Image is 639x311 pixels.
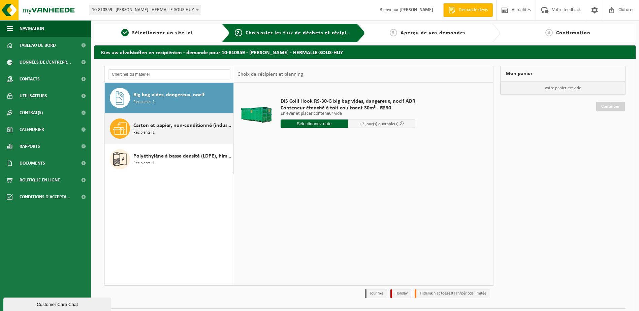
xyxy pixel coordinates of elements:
span: DIS Colli Hook RS-30-G big bag vides, dangereux, nocif ADR [281,98,415,105]
span: 4 [545,29,553,36]
a: 1Sélectionner un site ici [98,29,216,37]
span: 2 [235,29,242,36]
span: Polyéthylène à basse densité (LDPE), film en balles, naturel [133,152,232,160]
span: Demande devis [457,7,489,13]
span: Big bag vides, dangereux, nocif [133,91,204,99]
li: Tijdelijk niet toegestaan/période limitée [415,289,490,298]
button: Carton et papier, non-conditionné (industriel) Récipients: 1 [105,113,234,144]
span: Navigation [20,20,44,37]
span: Contacts [20,71,40,88]
span: Utilisateurs [20,88,47,104]
span: Documents [20,155,45,172]
span: Confirmation [556,30,590,36]
strong: [PERSON_NAME] [400,7,433,12]
li: Holiday [390,289,411,298]
span: 10-810359 - ARMOSA - HERMALLE-SOUS-HUY [89,5,201,15]
span: Données de l'entrepr... [20,54,71,71]
li: Jour fixe [365,289,387,298]
span: Calendrier [20,121,44,138]
button: Big bag vides, dangereux, nocif Récipients: 1 [105,83,234,113]
span: Contrat(s) [20,104,43,121]
a: Demande devis [443,3,493,17]
span: Aperçu de vos demandes [401,30,466,36]
iframe: chat widget [3,296,113,311]
input: Chercher du matériel [108,69,230,79]
span: Conditions d'accepta... [20,188,70,205]
a: Continuer [596,102,625,111]
p: Enlever et placer conteneur vide [281,111,415,116]
span: + 2 jour(s) ouvrable(s) [359,122,398,126]
span: Boutique en ligne [20,172,60,188]
div: Choix de récipient et planning [234,66,307,83]
button: Polyéthylène à basse densité (LDPE), film en balles, naturel Récipients: 1 [105,144,234,174]
span: 1 [121,29,129,36]
span: 3 [390,29,397,36]
span: Sélectionner un site ici [132,30,192,36]
span: Conteneur étanché à toit coulissant 30m³ - RS30 [281,105,415,111]
span: Carton et papier, non-conditionné (industriel) [133,122,232,130]
span: Récipients: 1 [133,99,155,105]
div: Mon panier [500,66,626,82]
p: Votre panier est vide [501,82,625,95]
h2: Kies uw afvalstoffen en recipiënten - demande pour 10-810359 - [PERSON_NAME] - HERMALLE-SOUS-HUY [94,45,636,59]
span: Récipients: 1 [133,130,155,136]
span: Tableau de bord [20,37,56,54]
span: Récipients: 1 [133,160,155,167]
input: Sélectionnez date [281,119,348,128]
span: Choisissiez les flux de déchets et récipients [246,30,358,36]
span: Rapports [20,138,40,155]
